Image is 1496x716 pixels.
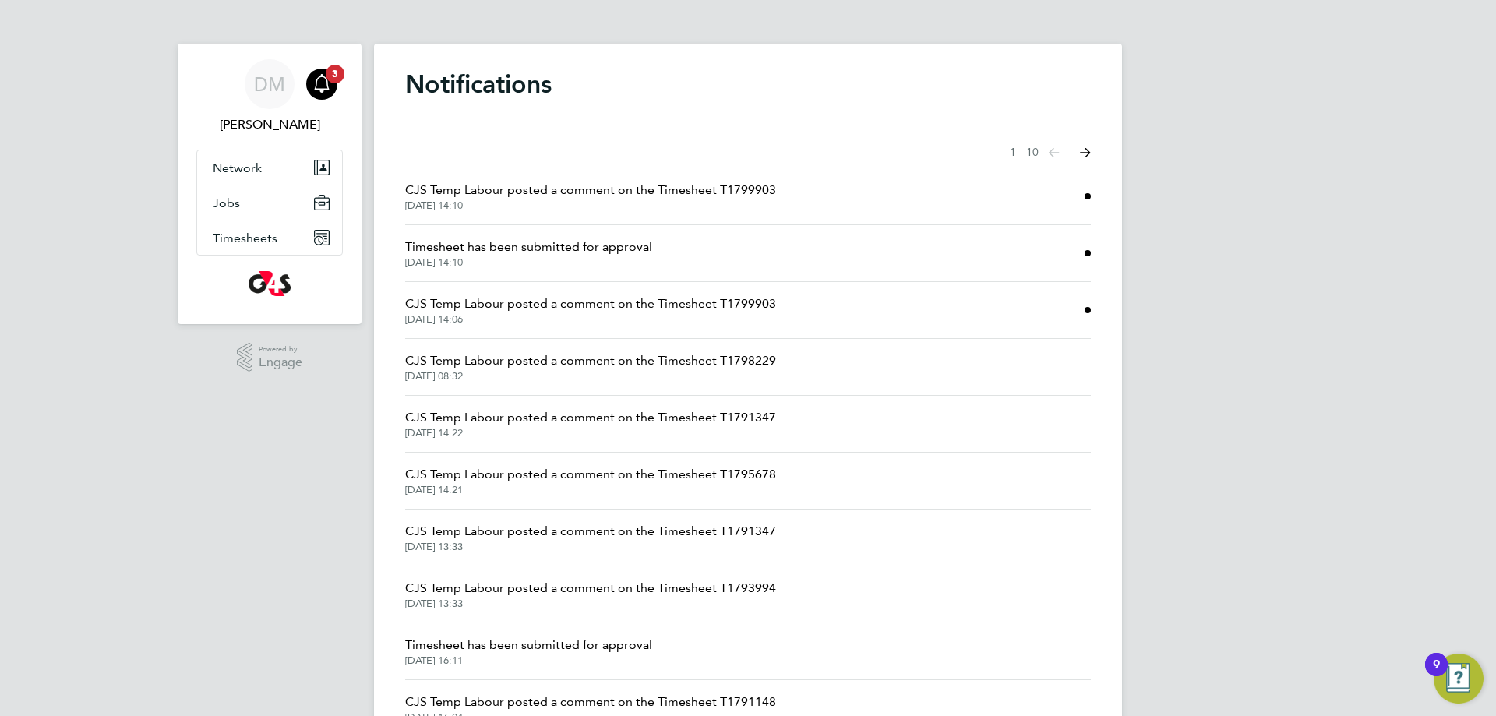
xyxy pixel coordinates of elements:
[405,427,776,439] span: [DATE] 14:22
[405,465,776,496] a: CJS Temp Labour posted a comment on the Timesheet T1795678[DATE] 14:21
[405,408,776,439] a: CJS Temp Labour posted a comment on the Timesheet T1791347[DATE] 14:22
[405,238,652,256] span: Timesheet has been submitted for approval
[405,579,776,610] a: CJS Temp Labour posted a comment on the Timesheet T1793994[DATE] 13:33
[213,160,262,175] span: Network
[213,231,277,245] span: Timesheets
[405,199,776,212] span: [DATE] 14:10
[405,579,776,598] span: CJS Temp Labour posted a comment on the Timesheet T1793994
[405,295,776,326] a: CJS Temp Labour posted a comment on the Timesheet T1799903[DATE] 14:06
[259,343,302,356] span: Powered by
[1433,665,1440,685] div: 9
[1434,654,1484,704] button: Open Resource Center, 9 new notifications
[405,522,776,541] span: CJS Temp Labour posted a comment on the Timesheet T1791347
[405,181,776,199] span: CJS Temp Labour posted a comment on the Timesheet T1799903
[213,196,240,210] span: Jobs
[178,44,362,324] nav: Main navigation
[405,598,776,610] span: [DATE] 13:33
[196,59,343,134] a: DM[PERSON_NAME]
[405,69,1091,100] h1: Notifications
[197,220,342,255] button: Timesheets
[405,295,776,313] span: CJS Temp Labour posted a comment on the Timesheet T1799903
[405,370,776,383] span: [DATE] 08:32
[405,256,652,269] span: [DATE] 14:10
[259,356,302,369] span: Engage
[405,541,776,553] span: [DATE] 13:33
[405,351,776,370] span: CJS Temp Labour posted a comment on the Timesheet T1798229
[405,313,776,326] span: [DATE] 14:06
[405,693,776,711] span: CJS Temp Labour posted a comment on the Timesheet T1791148
[405,522,776,553] a: CJS Temp Labour posted a comment on the Timesheet T1791347[DATE] 13:33
[196,115,343,134] span: Dyanne Matthew
[237,343,303,372] a: Powered byEngage
[405,238,652,269] a: Timesheet has been submitted for approval[DATE] 14:10
[306,59,337,109] a: 3
[254,74,285,94] span: DM
[249,271,291,296] img: g4s-logo-retina.png
[1010,145,1039,160] span: 1 - 10
[405,654,652,667] span: [DATE] 16:11
[405,484,776,496] span: [DATE] 14:21
[405,636,652,667] a: Timesheet has been submitted for approval[DATE] 16:11
[197,150,342,185] button: Network
[197,185,342,220] button: Jobs
[405,465,776,484] span: CJS Temp Labour posted a comment on the Timesheet T1795678
[405,408,776,427] span: CJS Temp Labour posted a comment on the Timesheet T1791347
[196,271,343,296] a: Go to home page
[1010,137,1091,168] nav: Select page of notifications list
[405,181,776,212] a: CJS Temp Labour posted a comment on the Timesheet T1799903[DATE] 14:10
[405,351,776,383] a: CJS Temp Labour posted a comment on the Timesheet T1798229[DATE] 08:32
[326,65,344,83] span: 3
[405,636,652,654] span: Timesheet has been submitted for approval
